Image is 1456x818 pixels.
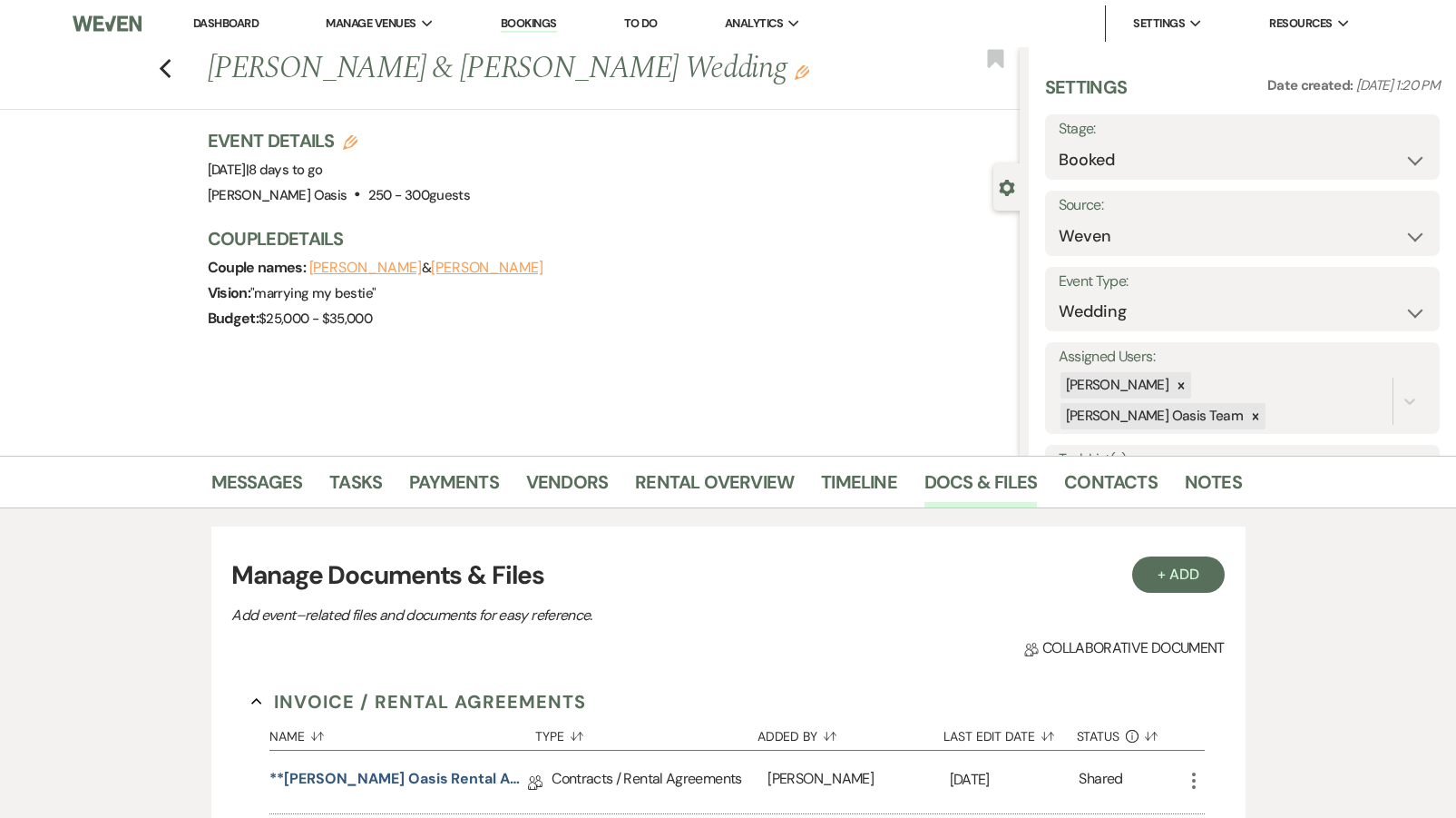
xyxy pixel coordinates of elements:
[208,258,309,277] span: Couple names:
[309,259,543,277] span: &
[208,226,1002,251] h3: Couple Details
[1077,715,1183,750] button: Status
[249,161,322,179] span: 8 days to go
[1059,192,1427,219] label: Source:
[924,468,1037,508] a: Docs & Files
[208,283,251,302] span: Vision:
[1185,468,1242,508] a: Notes
[1045,74,1128,114] h3: Settings
[1267,76,1356,94] span: Date created:
[1064,468,1158,508] a: Contacts
[1059,447,1427,473] label: Task List(s):
[1060,403,1246,429] div: [PERSON_NAME] Oasis Team
[757,715,943,750] button: Added By
[1059,269,1427,295] label: Event Type:
[552,751,767,813] div: Contracts / Rental Agreements
[1059,344,1427,370] label: Assigned Users:
[246,161,323,179] span: |
[251,688,586,715] button: Invoice / Rental Agreements
[208,186,347,204] span: [PERSON_NAME] Oasis
[1077,730,1120,743] span: Status
[821,468,897,508] a: Timeline
[725,15,783,33] span: Analytics
[250,284,376,302] span: " marrying my bestie "
[501,15,557,33] a: Bookings
[1060,372,1172,399] div: [PERSON_NAME]
[231,557,1224,595] h3: Manage Documents & Files
[767,751,949,813] div: [PERSON_NAME]
[943,715,1077,750] button: Last Edit Date
[231,604,866,627] p: Add event–related files and documents for easy reference.
[208,161,323,179] span: [DATE]
[368,186,470,204] span: 250 - 300 guests
[409,468,499,508] a: Payments
[526,468,608,508] a: Vendors
[259,310,372,328] span: $25,000 - $35,000
[208,128,471,153] h3: Event Details
[635,468,794,508] a: Rental Overview
[1024,637,1224,659] span: Collaborative document
[326,15,415,33] span: Manage Venues
[1132,557,1225,593] button: + Add
[73,5,142,43] img: Weven Logo
[795,64,809,80] button: Edit
[211,468,303,508] a: Messages
[999,178,1015,195] button: Close lead details
[1079,768,1122,796] div: Shared
[950,768,1080,792] p: [DATE]
[193,15,259,31] a: Dashboard
[329,468,382,508] a: Tasks
[535,715,757,750] button: Type
[208,47,850,91] h1: [PERSON_NAME] & [PERSON_NAME] Wedding
[1133,15,1185,33] span: Settings
[208,309,259,328] span: Budget:
[431,261,543,275] button: [PERSON_NAME]
[1356,76,1440,94] span: [DATE] 1:20 PM
[1269,15,1332,33] span: Resources
[1059,116,1427,143] label: Stage:
[269,715,535,750] button: Name
[624,15,658,31] a: To Do
[269,768,528,796] a: **[PERSON_NAME] Oasis Rental Agreement**
[309,261,422,275] button: [PERSON_NAME]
